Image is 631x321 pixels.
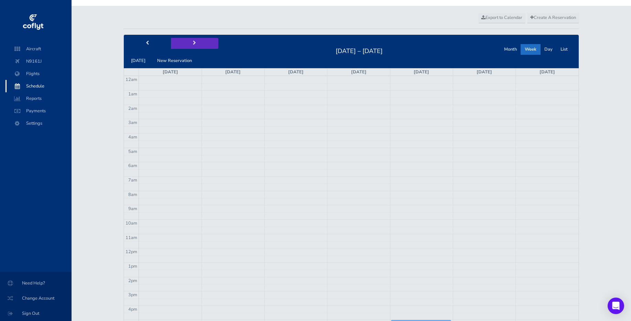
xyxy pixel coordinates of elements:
span: 9am [128,206,137,212]
span: 4am [128,134,137,140]
button: prev [124,38,171,49]
span: Change Account [8,292,63,304]
span: Schedule [12,80,65,92]
span: 5am [128,148,137,155]
a: [DATE] [414,69,429,75]
div: Open Intercom Messenger [608,298,624,314]
a: [DATE] [540,69,555,75]
a: [DATE] [288,69,304,75]
span: Sign Out [8,307,63,320]
span: 3am [128,120,137,126]
img: coflyt logo [22,12,44,33]
span: Export to Calendar [481,14,522,21]
span: Create A Reservation [530,14,576,21]
span: 2am [128,105,137,112]
span: 11am [126,235,137,241]
span: 12pm [126,249,137,255]
span: Need Help? [8,277,63,289]
span: Settings [12,117,65,130]
span: Flights [12,68,65,80]
span: 4pm [128,306,137,312]
span: Reports [12,92,65,105]
button: List [556,44,572,55]
button: Day [540,44,557,55]
button: New Reservation [153,55,196,66]
a: [DATE] [163,69,178,75]
span: 12am [126,76,137,83]
a: [DATE] [477,69,492,75]
span: 6am [128,163,137,169]
span: 2pm [128,278,137,284]
a: Create A Reservation [527,13,579,23]
span: 10am [126,220,137,226]
span: 1pm [128,263,137,269]
a: [DATE] [351,69,367,75]
span: Payments [12,105,65,117]
span: 8am [128,191,137,198]
span: N9161J [12,55,65,68]
a: [DATE] [225,69,241,75]
span: 3pm [128,292,137,298]
span: Aircraft [12,43,65,55]
button: [DATE] [127,55,150,66]
a: Export to Calendar [478,13,525,23]
h2: [DATE] – [DATE] [331,45,387,55]
button: Week [521,44,541,55]
span: 1am [128,91,137,97]
button: Month [500,44,521,55]
button: next [171,38,218,49]
span: 7am [128,177,137,183]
